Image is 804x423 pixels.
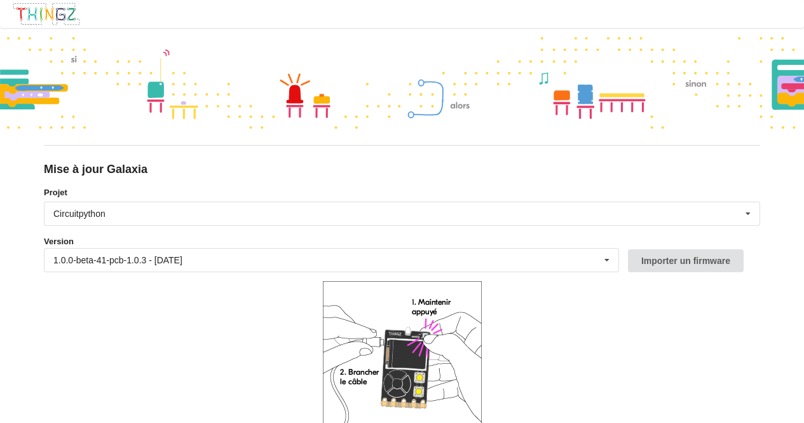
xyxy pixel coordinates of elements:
[53,209,106,218] div: Circuitpython
[44,186,760,199] label: Projet
[44,235,74,248] label: Version
[53,256,182,265] div: 1.0.0-beta-41-pcb-1.0.3 - [DATE]
[12,2,81,26] img: thingz_logo.png
[628,249,744,272] button: Importer un firmware
[44,162,760,177] div: Mise à jour Galaxia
